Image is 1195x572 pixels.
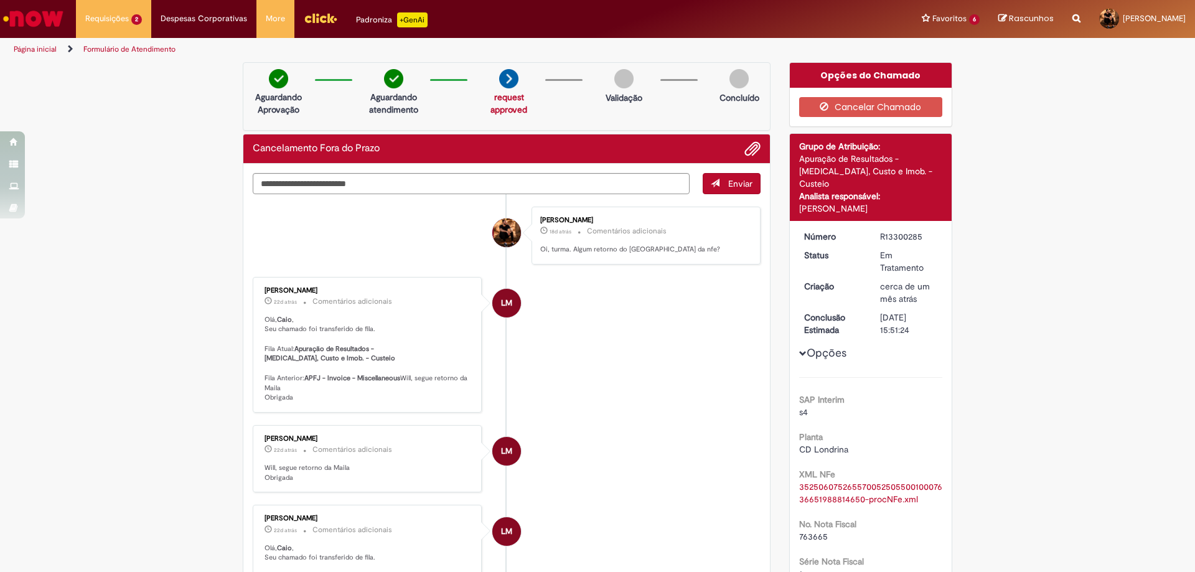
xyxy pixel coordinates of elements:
p: Aguardando atendimento [363,91,424,116]
button: Enviar [703,173,761,194]
button: Adicionar anexos [744,141,761,157]
a: Download de 35250607526557005250550010007636651988814650-procNFe.xml [799,481,942,505]
img: check-circle-green.png [269,69,288,88]
p: Oi, turma. Algum retorno do [GEOGRAPHIC_DATA] da nfe? [540,245,747,255]
b: XML NFe [799,469,835,480]
ul: Trilhas de página [9,38,787,61]
span: cerca de um mês atrás [880,281,930,304]
div: [PERSON_NAME] [265,515,472,522]
time: 11/08/2025 10:38:35 [550,228,571,235]
span: 18d atrás [550,228,571,235]
p: Validação [606,91,642,104]
span: Despesas Corporativas [161,12,247,25]
a: Página inicial [14,44,57,54]
b: APFJ - Invoice - Miscellaneous [304,373,400,383]
img: check-circle-green.png [384,69,403,88]
time: 16/07/2025 17:56:49 [880,281,930,304]
span: More [266,12,285,25]
b: SAP Interim [799,394,845,405]
span: 22d atrás [274,446,297,454]
textarea: Digite sua mensagem aqui... [253,173,690,194]
div: Grupo de Atribuição: [799,140,943,152]
span: LM [501,436,512,466]
h2: Cancelamento Fora do Prazo Histórico de tíquete [253,143,380,154]
span: 2 [131,14,142,25]
b: No. Nota Fiscal [799,518,856,530]
b: Caio [277,543,292,553]
small: Comentários adicionais [312,296,392,307]
span: 22d atrás [274,527,297,534]
img: img-circle-grey.png [729,69,749,88]
span: 763665 [799,531,828,542]
div: Em Tratamento [880,249,938,274]
dt: Criação [795,280,871,293]
p: Concluído [719,91,759,104]
img: click_logo_yellow_360x200.png [304,9,337,27]
img: arrow-next.png [499,69,518,88]
p: +GenAi [397,12,428,27]
div: Opções do Chamado [790,63,952,88]
a: Formulário de Atendimento [83,44,176,54]
div: [PERSON_NAME] [540,217,747,224]
div: [PERSON_NAME] [265,435,472,443]
span: [PERSON_NAME] [1123,13,1186,24]
span: LM [501,288,512,318]
b: Apuração de Resultados - [MEDICAL_DATA], Custo e Imob. - Custeio [265,344,395,363]
div: Apuração de Resultados - [MEDICAL_DATA], Custo e Imob. - Custeio [799,152,943,190]
small: Comentários adicionais [587,226,667,237]
dt: Status [795,249,871,261]
b: Caio [277,315,292,324]
div: [DATE] 15:51:24 [880,311,938,336]
img: img-circle-grey.png [614,69,634,88]
div: Caio Tiezeri Souza Campos [492,218,521,247]
span: Favoritos [932,12,967,25]
button: Cancelar Chamado [799,97,943,117]
div: R13300285 [880,230,938,243]
a: request approved [490,91,527,115]
span: 6 [969,14,980,25]
span: 22d atrás [274,298,297,306]
div: Analista responsável: [799,190,943,202]
span: LM [501,517,512,546]
b: Planta [799,431,823,443]
a: Rascunhos [998,13,1054,25]
span: s4 [799,406,808,418]
p: Will, segue retorno da Maila Obrigada [265,463,472,482]
p: Olá, , Seu chamado foi transferido de fila. Fila Atual: Fila Anterior: Will, segue retorno da Mai... [265,315,472,403]
span: Rascunhos [1009,12,1054,24]
div: [PERSON_NAME] [265,287,472,294]
time: 06/08/2025 15:32:03 [274,527,297,534]
div: Luciana Mauruto [492,437,521,466]
div: Luciana Mauruto [492,289,521,317]
dt: Conclusão Estimada [795,311,871,336]
time: 06/08/2025 15:32:03 [274,446,297,454]
div: [PERSON_NAME] [799,202,943,215]
span: Enviar [728,178,752,189]
time: 06/08/2025 15:32:03 [274,298,297,306]
small: Comentários adicionais [312,444,392,455]
span: CD Londrina [799,444,848,455]
small: Comentários adicionais [312,525,392,535]
div: Luciana Mauruto [492,517,521,546]
p: Aguardando Aprovação [248,91,309,116]
dt: Número [795,230,871,243]
div: 16/07/2025 17:56:49 [880,280,938,305]
b: Série Nota Fiscal [799,556,864,567]
div: Padroniza [356,12,428,27]
img: ServiceNow [1,6,65,31]
span: Requisições [85,12,129,25]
